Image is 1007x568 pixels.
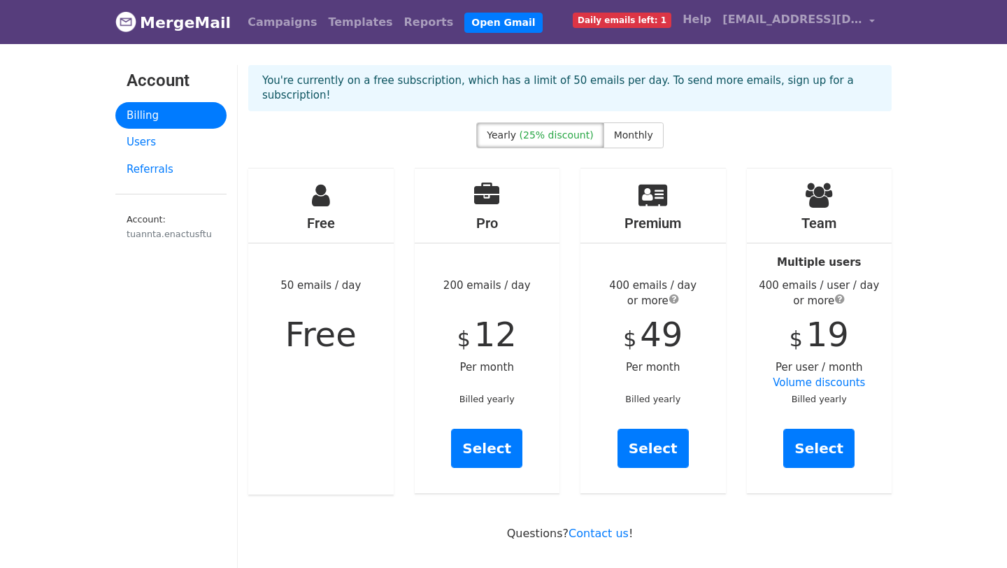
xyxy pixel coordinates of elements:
[580,215,726,232] h4: Premium
[115,11,136,32] img: MergeMail logo
[248,169,394,495] div: 50 emails / day
[415,215,560,232] h4: Pro
[580,278,726,309] div: 400 emails / day or more
[625,394,680,404] small: Billed yearly
[459,394,515,404] small: Billed yearly
[248,215,394,232] h4: Free
[573,13,671,28] span: Daily emails left: 1
[747,278,892,309] div: 400 emails / user / day or more
[677,6,717,34] a: Help
[457,327,471,351] span: $
[399,8,459,36] a: Reports
[747,169,892,493] div: Per user / month
[617,429,689,468] a: Select
[580,169,726,493] div: Per month
[115,156,227,183] a: Referrals
[623,327,636,351] span: $
[127,71,215,91] h3: Account
[474,315,517,354] span: 12
[115,129,227,156] a: Users
[792,394,847,404] small: Billed yearly
[717,6,880,38] a: [EMAIL_ADDRESS][DOMAIN_NAME]
[773,376,865,389] a: Volume discounts
[464,13,542,33] a: Open Gmail
[567,6,677,34] a: Daily emails left: 1
[415,169,560,493] div: 200 emails / day Per month
[115,102,227,129] a: Billing
[722,11,862,28] span: [EMAIL_ADDRESS][DOMAIN_NAME]
[262,73,878,103] p: You're currently on a free subscription, which has a limit of 50 emails per day. To send more ema...
[783,429,855,468] a: Select
[640,315,683,354] span: 49
[248,526,892,541] p: Questions? !
[614,129,653,141] span: Monthly
[569,527,629,540] a: Contact us
[806,315,849,354] span: 19
[790,327,803,351] span: $
[127,214,215,241] small: Account:
[322,8,398,36] a: Templates
[747,215,892,232] h4: Team
[487,129,516,141] span: Yearly
[520,129,594,141] span: (25% discount)
[115,8,231,37] a: MergeMail
[777,256,861,269] strong: Multiple users
[127,227,215,241] div: tuannta.enactusftu
[242,8,322,36] a: Campaigns
[451,429,522,468] a: Select
[285,315,357,354] span: Free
